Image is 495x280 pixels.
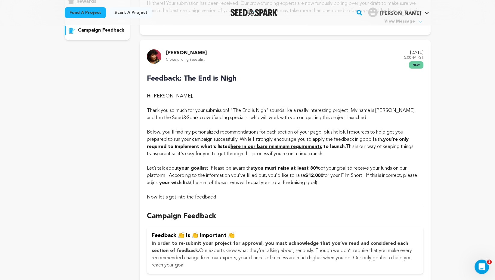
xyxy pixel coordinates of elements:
[404,54,423,61] p: 5:00PM PST
[147,129,423,158] div: Below, you'll find my personalized recommendations for each section of your page, plus helpful re...
[367,6,430,19] span: Mitidieri C.'s Profile
[159,180,190,185] strong: your wish list
[230,144,322,149] a: here in our bare minimum requirements
[380,11,421,16] span: [PERSON_NAME]
[166,49,207,57] p: [PERSON_NAME]
[78,27,124,34] p: campaign feedback
[404,49,423,57] p: [DATE]
[230,9,278,16] img: Seed&Spark Logo Dark Mode
[152,240,418,269] p: Our experts know what they’re talking about, seriously. Though we don’t require that you make eve...
[147,194,423,201] div: Now let's get into the feedback!
[147,93,423,122] div: Hi [PERSON_NAME], Thank you so much for your submission! "The End is Nigh" sounds like a really i...
[147,49,161,64] img: 9732bf93d350c959.jpg
[368,8,421,17] div: Mitidieri C.'s Profile
[110,7,152,18] a: Start a project
[147,165,423,186] div: Let’s talk about first. Please be aware that of your goal to receive your funds on our platform. ...
[65,7,106,18] a: Fund a project
[409,61,423,69] span: new
[147,73,423,84] p: Feedback: The End is Nigh
[487,260,492,264] span: 1
[179,166,201,171] strong: your goal
[305,173,323,178] strong: $12,000
[152,241,408,253] span: In order to re-submit your project for approval, you must acknowledge that you’ve read and consid...
[323,144,346,149] strong: to launch.
[166,57,207,63] p: Crowdfunding Specialist
[147,211,423,222] p: Campaign Feedback
[152,231,418,240] p: Feedback 👏 is 👏 important 👏
[383,137,398,142] strong: you’re
[255,166,320,171] strong: you must raise at least 80%
[368,8,378,17] img: user.png
[230,9,278,16] a: Seed&Spark Homepage
[475,260,489,274] iframe: Intercom live chat
[65,26,130,35] button: campaign feedback
[367,6,430,17] a: Mitidieri C.'s Profile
